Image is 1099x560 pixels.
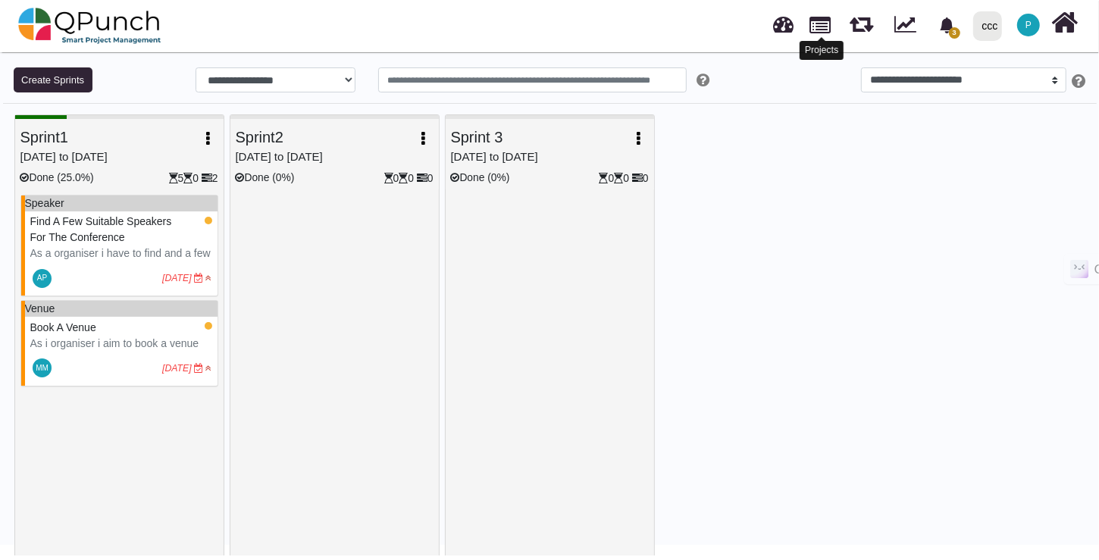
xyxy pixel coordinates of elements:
[939,17,955,33] svg: bell fill
[15,115,224,119] div: 2 Punches in Progress(25.0%)
[236,172,295,183] span: Done (0%)
[236,129,283,145] span: Sprint2
[966,1,1008,51] a: ccc
[205,322,212,330] div: Assigned
[20,149,108,166] small: [DATE] to [DATE]
[1072,73,1085,89] a: Help
[30,336,220,415] p: As i organiser i aim to book a venue suitable to host 80 to 100 delegates, the location accessibl...
[1052,8,1079,37] i: Home
[451,129,503,145] span: Sprint 3
[206,274,212,283] i: Highest
[162,273,192,283] i: Due Date exceeds Iteration Duration
[384,173,414,184] span: 0 0
[850,8,873,33] span: Sprints
[30,215,172,243] span: Find A few suitable speakers for the conference
[887,1,930,51] div: Dynamic Report
[949,27,960,39] span: 3
[451,149,538,166] small: [DATE] to [DATE]
[1008,1,1049,49] a: P
[134,166,218,187] small: 2
[632,174,643,184] i: No of Punches
[1017,14,1040,36] span: Pritha
[774,9,794,32] span: Dashboard
[20,172,94,183] span: Done (25.0%)
[451,172,510,183] span: Done (0%)
[934,11,960,39] div: Notification
[800,41,844,60] div: Projects
[982,13,998,39] div: ccc
[169,173,199,184] span: 5 0
[25,301,55,317] li: Venue
[600,173,629,184] span: 0 0
[183,174,193,184] i: Actual SP
[384,174,393,184] i: Planned SP
[30,321,96,333] span: Book a venue
[236,149,323,166] small: [DATE] to [DATE]
[169,174,178,184] i: Planned SP
[30,246,220,341] p: As a organiser i have to find and a few suitable speakers for the conference with proper knowledg...
[446,115,654,119] div: 0 Punches in Progress (0.0%)
[194,364,203,373] i: Due Date
[18,3,161,48] img: qpunch-sp.fa6292f.png
[37,274,47,282] span: AP
[399,174,408,184] i: Actual SP
[205,217,212,224] div: Assigned
[33,269,52,288] span: Alistaire Parales
[417,174,427,184] i: No of Punches
[36,364,49,372] span: MM
[194,274,203,283] i: Due Date
[600,174,609,184] i: Planned SP
[202,174,212,184] i: No of Punches
[20,129,68,145] span: Sprint1
[687,67,710,93] a: Help
[930,1,967,48] a: bell fill3
[614,174,623,184] i: Actual SP
[349,166,434,187] small: 0
[33,358,52,377] span: Mehdi Medjahdi
[1025,20,1032,30] span: P
[206,364,212,373] i: Highest
[162,363,192,374] i: Due Date exceeds Iteration Duration
[565,166,649,187] small: 0
[230,115,439,119] div: 0 Punches in Progress (0.0%)
[14,67,92,93] button: Create Sprints
[697,73,710,88] i: e.g: punch or !ticket or &category or #label or @username or $priority
[25,196,64,211] li: Speaker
